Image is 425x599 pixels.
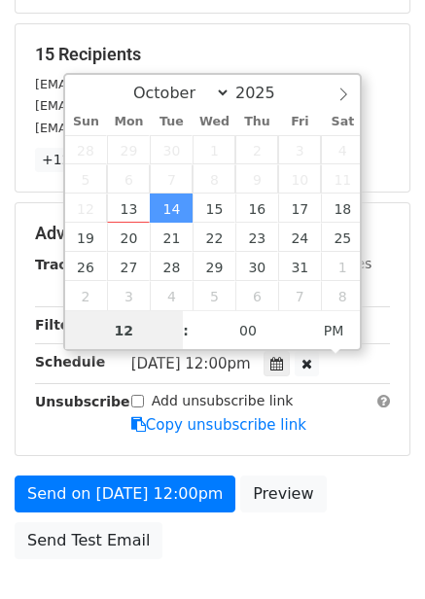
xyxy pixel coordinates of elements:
[150,164,193,194] span: October 7, 2025
[150,252,193,281] span: October 28, 2025
[321,164,364,194] span: October 11, 2025
[35,121,252,135] small: [EMAIL_ADDRESS][DOMAIN_NAME]
[278,252,321,281] span: October 31, 2025
[152,391,294,411] label: Add unsubscribe link
[230,84,301,102] input: Year
[235,135,278,164] span: October 2, 2025
[150,135,193,164] span: September 30, 2025
[65,164,108,194] span: October 5, 2025
[193,164,235,194] span: October 8, 2025
[235,281,278,310] span: November 6, 2025
[235,164,278,194] span: October 9, 2025
[278,164,321,194] span: October 10, 2025
[35,354,105,370] strong: Schedule
[107,194,150,223] span: October 13, 2025
[65,281,108,310] span: November 2, 2025
[35,257,100,272] strong: Tracking
[321,194,364,223] span: October 18, 2025
[193,194,235,223] span: October 15, 2025
[278,116,321,128] span: Fri
[35,44,390,65] h5: 15 Recipients
[235,252,278,281] span: October 30, 2025
[150,194,193,223] span: October 14, 2025
[278,281,321,310] span: November 7, 2025
[240,476,326,512] a: Preview
[278,194,321,223] span: October 17, 2025
[35,77,252,91] small: [EMAIL_ADDRESS][DOMAIN_NAME]
[15,522,162,559] a: Send Test Email
[278,223,321,252] span: October 24, 2025
[189,311,307,350] input: Minute
[107,252,150,281] span: October 27, 2025
[65,116,108,128] span: Sun
[107,135,150,164] span: September 29, 2025
[65,223,108,252] span: October 19, 2025
[235,194,278,223] span: October 16, 2025
[235,116,278,128] span: Thu
[35,148,117,172] a: +12 more
[193,252,235,281] span: October 29, 2025
[183,311,189,350] span: :
[35,98,252,113] small: [EMAIL_ADDRESS][DOMAIN_NAME]
[193,281,235,310] span: November 5, 2025
[65,194,108,223] span: October 12, 2025
[107,116,150,128] span: Mon
[321,116,364,128] span: Sat
[107,223,150,252] span: October 20, 2025
[35,317,85,333] strong: Filters
[35,394,130,409] strong: Unsubscribe
[107,164,150,194] span: October 6, 2025
[150,116,193,128] span: Tue
[131,355,251,372] span: [DATE] 12:00pm
[321,135,364,164] span: October 4, 2025
[321,223,364,252] span: October 25, 2025
[235,223,278,252] span: October 23, 2025
[107,281,150,310] span: November 3, 2025
[35,223,390,244] h5: Advanced
[193,223,235,252] span: October 22, 2025
[15,476,235,512] a: Send on [DATE] 12:00pm
[65,252,108,281] span: October 26, 2025
[278,135,321,164] span: October 3, 2025
[131,416,306,434] a: Copy unsubscribe link
[321,281,364,310] span: November 8, 2025
[193,116,235,128] span: Wed
[193,135,235,164] span: October 1, 2025
[150,281,193,310] span: November 4, 2025
[307,311,361,350] span: Click to toggle
[65,135,108,164] span: September 28, 2025
[150,223,193,252] span: October 21, 2025
[321,252,364,281] span: November 1, 2025
[65,311,184,350] input: Hour
[328,506,425,599] iframe: Chat Widget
